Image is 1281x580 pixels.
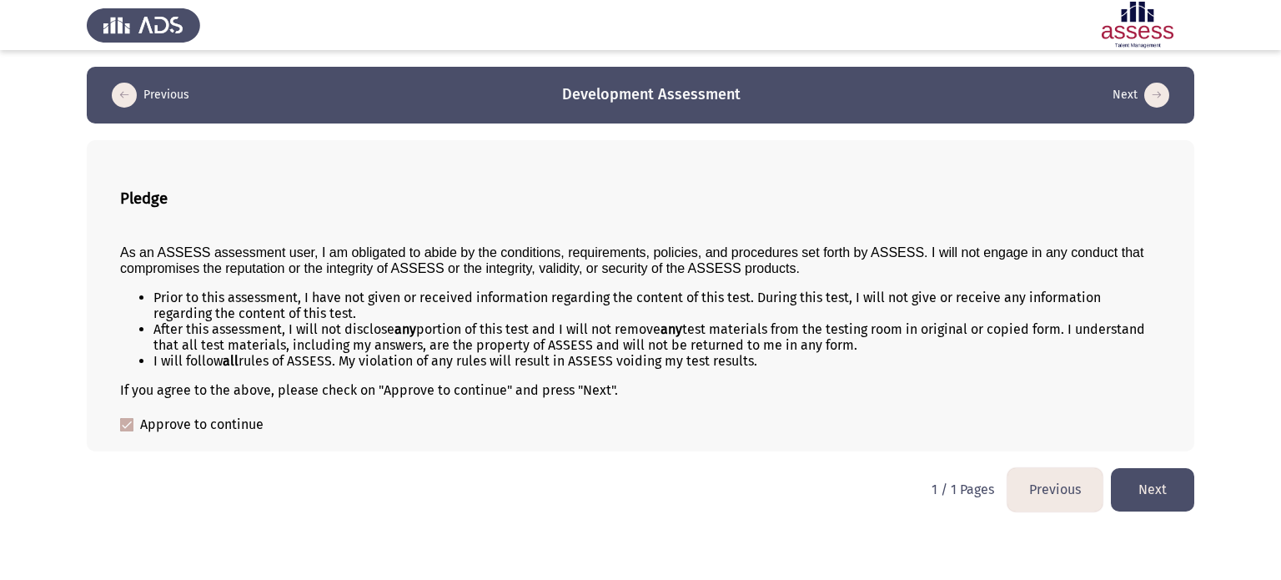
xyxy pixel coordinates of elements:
[661,321,682,337] b: any
[1081,2,1194,48] img: Assessment logo of Development Assessment R1 (EN/AR)
[107,82,194,108] button: load previous page
[120,245,1143,275] span: As an ASSESS assessment user, I am obligated to abide by the conditions, requirements, policies, ...
[87,2,200,48] img: Assess Talent Management logo
[394,321,416,337] b: any
[153,290,1161,321] li: Prior to this assessment, I have not given or received information regarding the content of this ...
[932,482,994,497] p: 1 / 1 Pages
[120,382,1161,398] div: If you agree to the above, please check on "Approve to continue" and press "Next".
[153,321,1161,353] li: After this assessment, I will not disclose portion of this test and I will not remove test materi...
[140,415,264,435] span: Approve to continue
[223,353,239,369] b: all
[1108,82,1174,108] button: load next page
[153,353,1161,369] li: I will follow rules of ASSESS. My violation of any rules will result in ASSESS voiding my test re...
[120,189,168,208] b: Pledge
[562,84,741,105] h3: Development Assessment
[1007,468,1103,511] button: load previous page
[1111,468,1194,511] button: load next page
